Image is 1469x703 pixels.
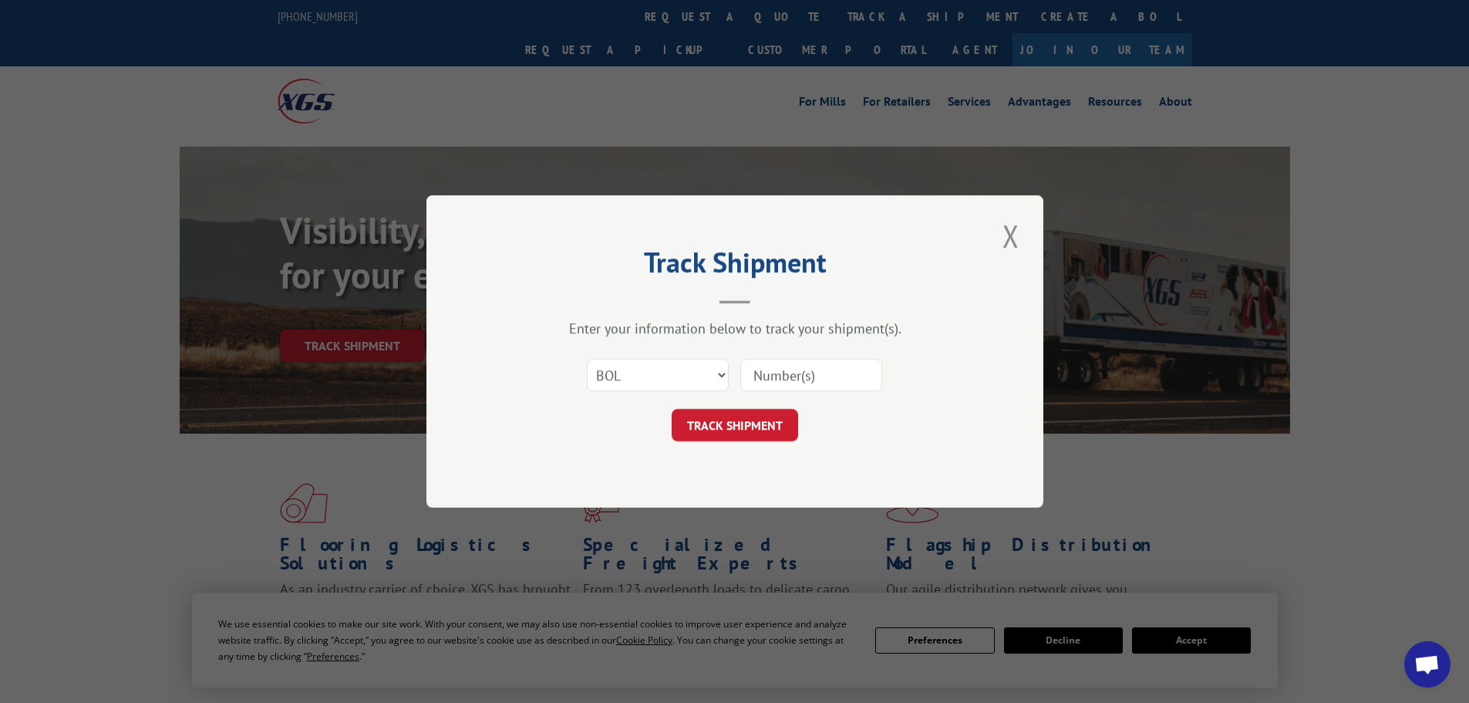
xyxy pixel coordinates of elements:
button: Close modal [998,215,1024,257]
button: TRACK SHIPMENT [672,409,798,441]
div: Enter your information below to track your shipment(s). [504,319,966,337]
h2: Track Shipment [504,252,966,281]
input: Number(s) [740,359,882,391]
a: Open chat [1404,641,1450,688]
